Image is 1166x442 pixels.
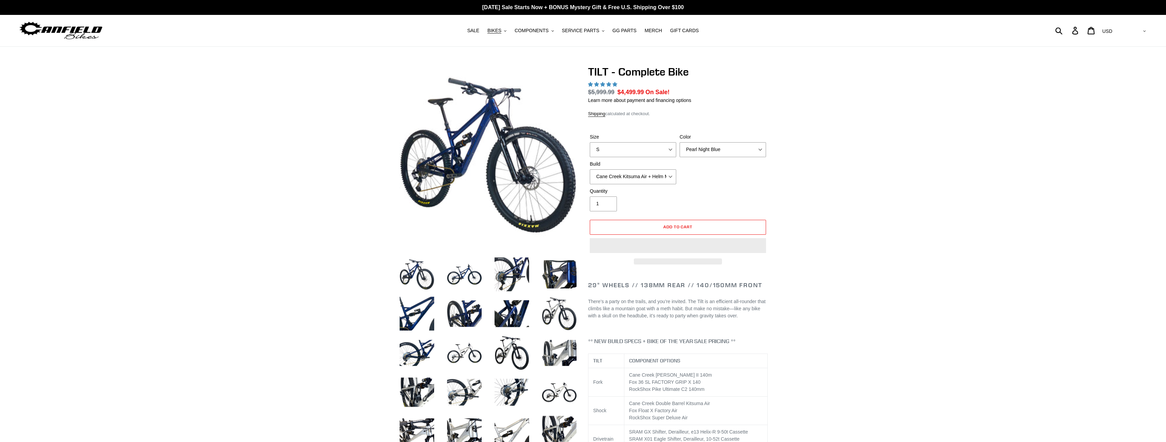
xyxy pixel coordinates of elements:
[487,28,501,34] span: BIKES
[446,256,483,293] img: Load image into Gallery viewer, TILT - Complete Bike
[588,368,624,397] td: Fork
[558,26,607,35] button: SERVICE PARTS
[663,224,693,229] span: Add to cart
[588,298,768,319] p: There’s a party on the trails, and you’re invited. The Tilt is an efficient all-rounder that clim...
[645,28,662,34] span: MERCH
[588,89,615,96] s: $5,999.99
[515,28,548,34] span: COMPONENTS
[588,111,605,117] a: Shipping
[590,188,676,195] label: Quantity
[588,338,768,344] h4: ** NEW BUILD SPECS + BIKE OF THE YEAR SALE PRICING **
[446,374,483,411] img: Load image into Gallery viewer, TILT - Complete Bike
[398,334,436,372] img: Load image into Gallery viewer, TILT - Complete Bike
[612,28,637,34] span: GG PARTS
[19,20,103,41] img: Canfield Bikes
[590,161,676,168] label: Build
[493,374,530,411] img: Load image into Gallery viewer, TILT - Complete Bike
[541,334,578,372] img: Load image into Gallery viewer, TILT - Complete Bike
[398,374,436,411] img: Load image into Gallery viewer, TILT - Complete Bike
[446,295,483,332] img: Load image into Gallery viewer, TILT - Complete Bike
[645,88,669,97] span: On Sale!
[588,110,768,117] div: calculated at checkout.
[493,334,530,372] img: Load image into Gallery viewer, TILT - Complete Bike
[588,354,624,368] th: TILT
[541,295,578,332] img: Load image into Gallery viewer, TILT - Complete Bike
[511,26,557,35] button: COMPONENTS
[398,295,436,332] img: Load image into Gallery viewer, TILT - Complete Bike
[588,281,768,289] h2: 29" Wheels // 138mm Rear // 140/150mm Front
[618,89,644,96] span: $4,499.99
[400,67,577,244] img: TILT - Complete Bike
[624,368,767,397] td: Cane Creek [PERSON_NAME] II 140m Fox 36 SL FACTORY GRIP X 140 RockShox Pike Ultimate C2 140mm
[1059,23,1076,38] input: Search
[588,65,768,78] h1: TILT - Complete Bike
[467,28,479,34] span: SALE
[680,133,766,141] label: Color
[590,133,676,141] label: Size
[493,295,530,332] img: Load image into Gallery viewer, TILT - Complete Bike
[541,374,578,411] img: Load image into Gallery viewer, TILT - Complete Bike
[590,220,766,235] button: Add to cart
[541,256,578,293] img: Load image into Gallery viewer, TILT - Complete Bike
[624,354,767,368] th: COMPONENT OPTIONS
[641,26,665,35] a: MERCH
[588,98,691,103] a: Learn more about payment and financing options
[562,28,599,34] span: SERVICE PARTS
[588,82,619,87] span: 5.00 stars
[667,26,702,35] a: GIFT CARDS
[446,334,483,372] img: Load image into Gallery viewer, TILT - Complete Bike
[588,397,624,425] td: Shock
[493,256,530,293] img: Load image into Gallery viewer, TILT - Complete Bike
[624,397,767,425] td: Cane Creek Double Barrel Kitsuma Air Fox Float X Factory Air RockShox Super Deluxe Air
[670,28,699,34] span: GIFT CARDS
[464,26,483,35] a: SALE
[398,256,436,293] img: Load image into Gallery viewer, TILT - Complete Bike
[609,26,640,35] a: GG PARTS
[484,26,510,35] button: BIKES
